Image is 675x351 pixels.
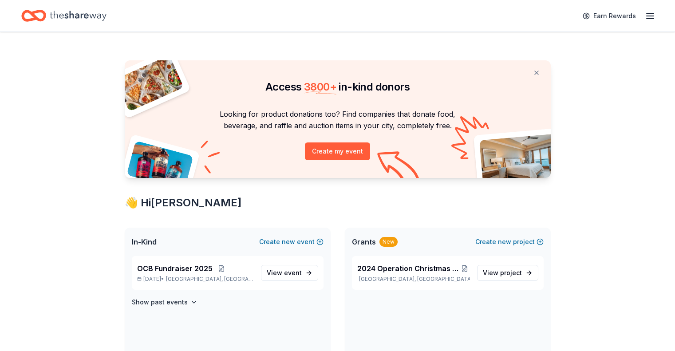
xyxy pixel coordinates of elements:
[475,237,544,247] button: Createnewproject
[357,276,470,283] p: [GEOGRAPHIC_DATA], [GEOGRAPHIC_DATA]
[135,108,540,132] p: Looking for product donations too? Find companies that donate food, beverage, and raffle and auct...
[259,237,324,247] button: Createnewevent
[477,265,538,281] a: View project
[265,80,410,93] span: Access in-kind donors
[483,268,522,278] span: View
[304,80,336,93] span: 3800 +
[267,268,302,278] span: View
[137,276,254,283] p: [DATE] •
[132,297,188,308] h4: Show past events
[132,237,157,247] span: In-Kind
[498,237,511,247] span: new
[114,55,184,112] img: Pizza
[132,297,197,308] button: Show past events
[137,263,213,274] span: OCB Fundraiser 2025
[357,263,460,274] span: 2024 Operation Christmas Bolingbrook Fundraiser
[166,276,253,283] span: [GEOGRAPHIC_DATA], [GEOGRAPHIC_DATA]
[379,237,398,247] div: New
[261,265,318,281] a: View event
[500,269,522,276] span: project
[305,142,370,160] button: Create my event
[282,237,295,247] span: new
[352,237,376,247] span: Grants
[21,5,107,26] a: Home
[125,196,551,210] div: 👋 Hi [PERSON_NAME]
[577,8,641,24] a: Earn Rewards
[377,151,422,185] img: Curvy arrow
[284,269,302,276] span: event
